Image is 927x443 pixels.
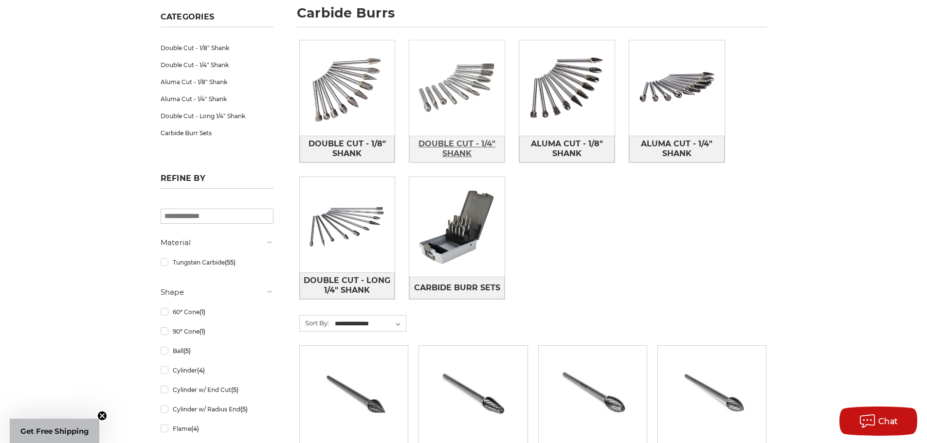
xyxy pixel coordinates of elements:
[629,136,725,162] a: Aluma Cut - 1/4" Shank
[240,406,248,413] span: (5)
[161,107,273,124] a: Double Cut - Long 1/4" Shank
[519,136,615,162] a: Aluma Cut - 1/8" Shank
[161,39,273,56] a: Double Cut - 1/8" Shank
[333,317,406,331] select: Sort By:
[409,136,505,162] a: Double Cut - 1/4" Shank
[161,12,273,27] h5: Categories
[161,381,273,398] a: Cylinder w/ End Cut
[161,73,273,90] a: Aluma Cut - 1/8" Shank
[839,407,917,436] button: Chat
[161,362,273,379] a: Cylinder
[409,179,505,275] img: Carbide Burr Sets
[434,353,512,430] img: CBSL-4DL Long reach double cut carbide rotary burr, taper radius end shape 1/4 inch shank
[20,426,89,436] span: Get Free Shipping
[161,254,273,271] a: Tungsten Carbide
[161,124,273,142] a: Carbide Burr Sets
[300,40,395,136] img: Double Cut - 1/8" Shank
[161,90,273,107] a: Aluma Cut - 1/4" Shank
[300,136,395,162] span: Double Cut - 1/8" Shank
[231,386,238,393] span: (5)
[629,40,725,136] img: Aluma Cut - 1/4" Shank
[315,353,393,430] img: CBSM-5DL Long reach double cut carbide rotary burr, cone shape 1/4 inch shank
[300,177,395,272] img: Double Cut - Long 1/4" Shank
[519,40,615,136] img: Aluma Cut - 1/8" Shank
[409,277,505,299] a: Carbide Burr Sets
[161,237,273,248] h5: Material
[300,136,395,162] a: Double Cut - 1/8" Shank
[161,420,273,437] a: Flame
[161,342,273,359] a: Ball
[97,411,107,421] button: Close teaser
[200,328,205,335] span: (1)
[161,174,273,189] h5: Refine by
[161,323,273,340] a: 90° Cone
[300,272,395,299] span: Double Cut - Long 1/4" Shank
[10,419,99,443] div: Get Free ShippingClose teaser
[414,280,500,296] span: Carbide Burr Sets
[878,417,898,426] span: Chat
[673,353,751,430] img: CBSG-5DL Long reach double cut carbide rotary burr, pointed tree shape 1/4 inch shank
[554,353,632,430] img: CBSH-5DL Long reach double cut carbide rotary burr, flame shape 1/4 inch shank
[183,347,191,354] span: (5)
[200,308,205,316] span: (1)
[225,259,236,266] span: (55)
[297,6,767,27] h1: carbide burrs
[161,56,273,73] a: Double Cut - 1/4" Shank
[161,401,273,418] a: Cylinder w/ Radius End
[409,40,505,136] img: Double Cut - 1/4" Shank
[300,316,329,330] label: Sort By:
[161,286,273,298] h5: Shape
[161,303,273,320] a: 60° Cone
[300,272,395,299] a: Double Cut - Long 1/4" Shank
[410,136,504,162] span: Double Cut - 1/4" Shank
[191,425,199,432] span: (4)
[197,367,205,374] span: (4)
